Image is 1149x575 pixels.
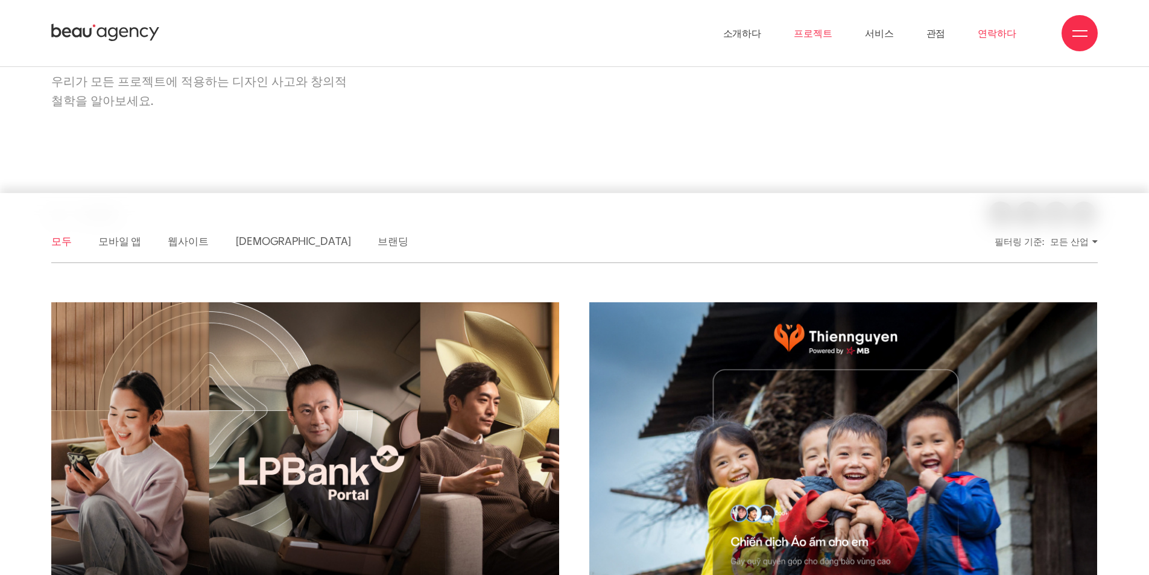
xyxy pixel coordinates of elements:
font: 프로젝트 [794,26,832,40]
font: 소개하다 [723,26,762,40]
font: 서비스 [865,26,894,40]
a: 브랜딩 [378,233,408,249]
a: 웹사이트 [168,233,209,249]
font: 우리가 모든 프로젝트에 적용하는 디자인 사고와 창의적 철학을 알아보세요. [51,72,347,109]
font: 연락하다 [978,26,1016,40]
font: 모든 산업 [1050,235,1089,249]
font: 필터링 기준: [995,235,1044,249]
font: 관점 [926,26,946,40]
a: [DEMOGRAPHIC_DATA] [235,233,351,249]
a: 모바일 앱 [98,233,142,249]
a: 모두 [51,233,72,249]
